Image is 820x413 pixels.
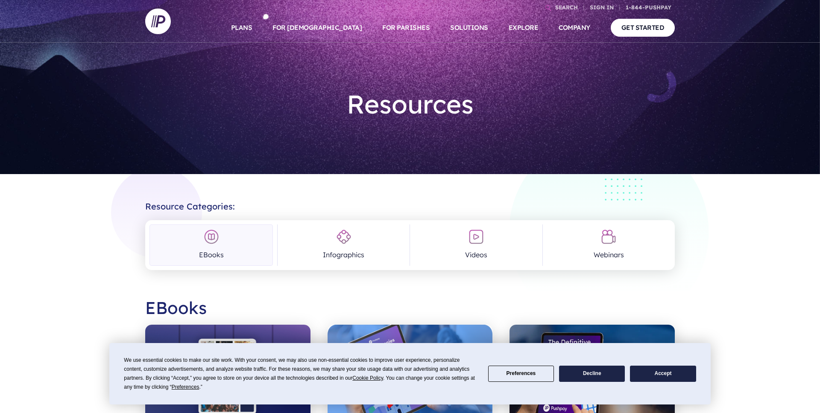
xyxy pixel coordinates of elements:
a: PLANS [231,13,252,43]
img: Webinars Icon [601,229,616,244]
button: Accept [630,366,696,382]
img: EBooks Icon [204,229,219,244]
img: Infographics Icon [336,229,351,244]
button: Preferences [488,366,554,382]
a: EBooks [149,224,273,266]
div: We use essential cookies to make our site work. With your consent, we may also use non-essential ... [124,356,477,392]
span: Cookie Policy [352,375,383,381]
a: Webinars [547,224,671,266]
span: Preferences [172,384,199,390]
a: Videos [414,224,538,266]
div: Cookie Consent Prompt [109,343,711,404]
a: SOLUTIONS [450,13,488,43]
h1: Resources [284,82,536,126]
button: Decline [559,366,625,382]
a: COMPANY [559,13,590,43]
a: FOR PARISHES [382,13,430,43]
a: GET STARTED [611,19,675,36]
a: EXPLORE [509,13,539,43]
h2: Resource Categories: [145,195,675,212]
img: Videos Icon [469,229,484,244]
a: Infographics [282,224,405,266]
h2: EBooks [145,291,675,325]
a: FOR [DEMOGRAPHIC_DATA] [272,13,362,43]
